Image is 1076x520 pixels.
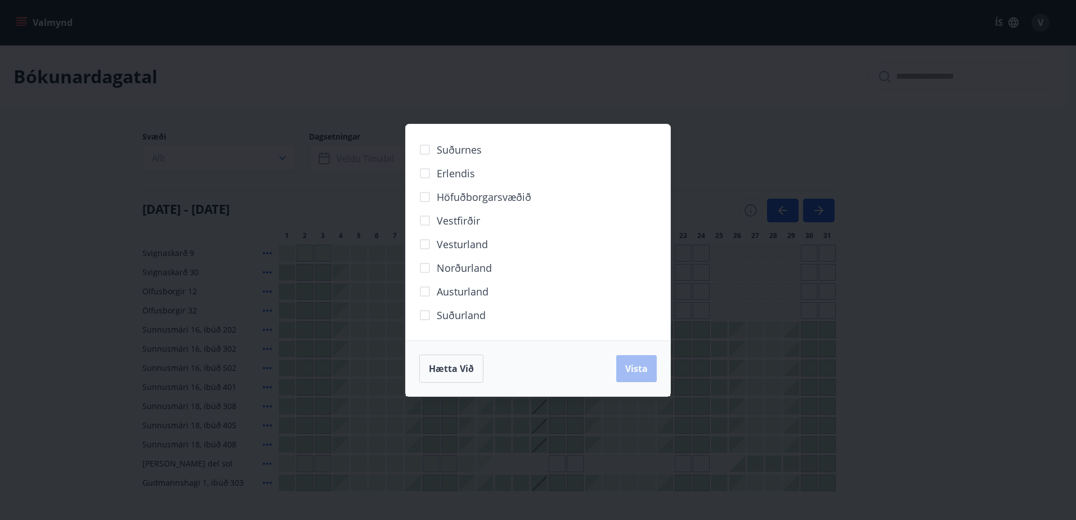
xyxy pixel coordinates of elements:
span: Vestfirðir [437,213,480,228]
span: Erlendis [437,166,475,181]
button: Hætta við [419,355,483,383]
span: Austurland [437,284,488,299]
span: Suðurland [437,308,486,322]
span: Norðurland [437,261,492,275]
span: Hætta við [429,362,474,375]
span: Suðurnes [437,142,482,157]
span: Höfuðborgarsvæðið [437,190,531,204]
span: Vesturland [437,237,488,252]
